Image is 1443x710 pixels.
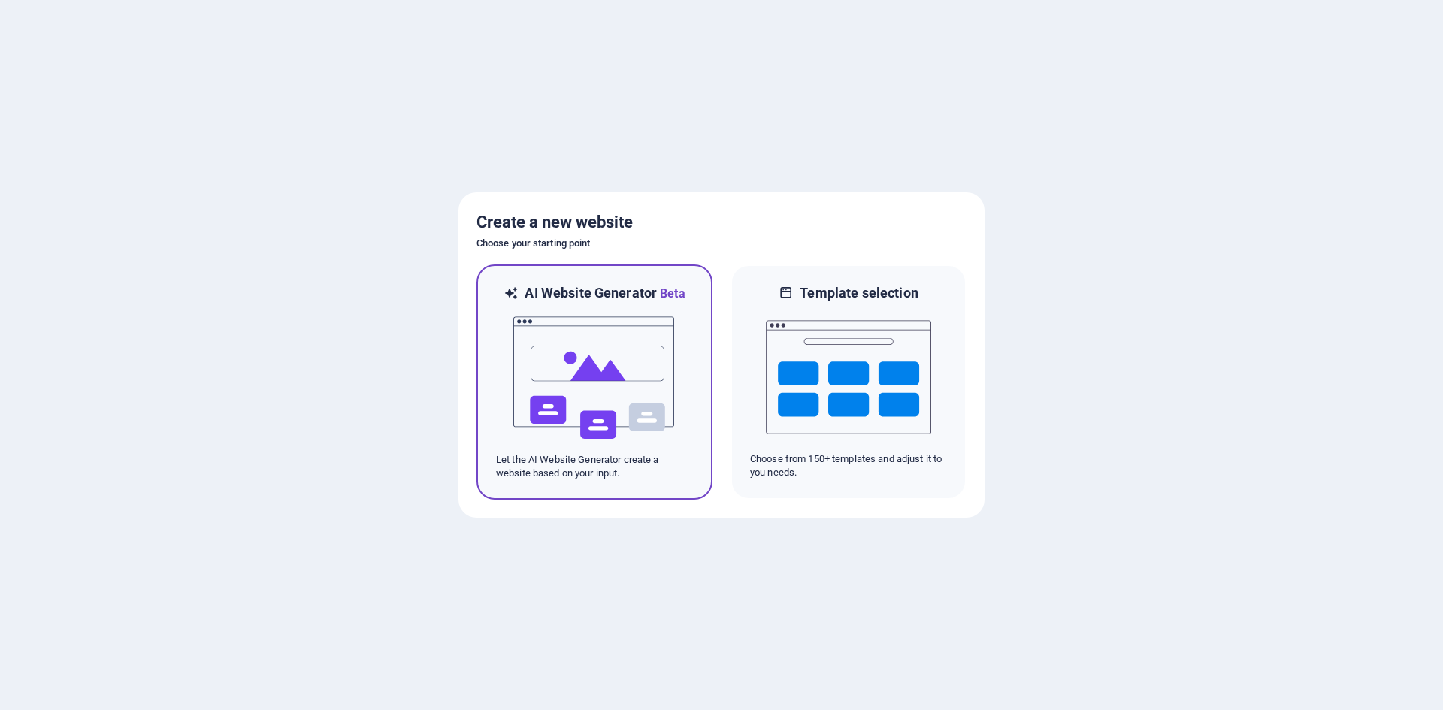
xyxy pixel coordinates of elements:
p: Let the AI Website Generator create a website based on your input. [496,453,693,480]
h6: Template selection [800,284,918,302]
h6: AI Website Generator [525,284,685,303]
h6: Choose your starting point [476,234,967,252]
span: Beta [657,286,685,301]
h5: Create a new website [476,210,967,234]
img: ai [512,303,677,453]
div: Template selectionChoose from 150+ templates and adjust it to you needs. [731,264,967,500]
p: Choose from 150+ templates and adjust it to you needs. [750,452,947,479]
div: AI Website GeneratorBetaaiLet the AI Website Generator create a website based on your input. [476,264,712,500]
